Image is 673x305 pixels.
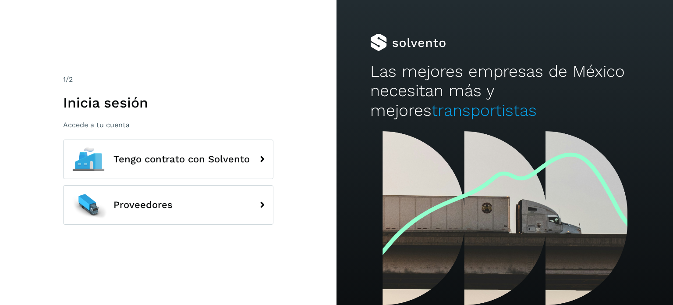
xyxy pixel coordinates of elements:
[63,75,66,83] span: 1
[113,154,250,165] span: Tengo contrato con Solvento
[432,101,537,120] span: transportistas
[63,185,273,225] button: Proveedores
[63,121,273,129] p: Accede a tu cuenta
[63,94,273,111] h1: Inicia sesión
[113,200,173,210] span: Proveedores
[63,140,273,179] button: Tengo contrato con Solvento
[63,74,273,85] div: /2
[370,62,639,120] h2: Las mejores empresas de México necesitan más y mejores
